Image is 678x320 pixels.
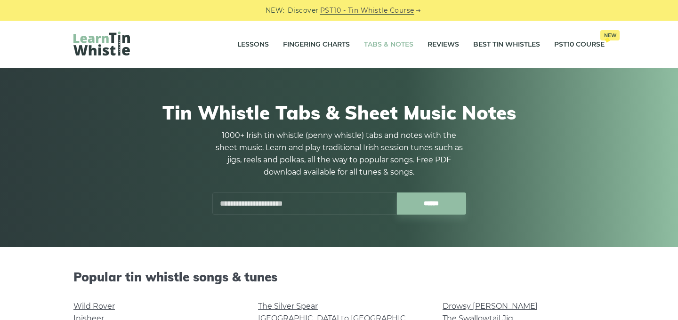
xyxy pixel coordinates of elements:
[443,302,538,311] a: Drowsy [PERSON_NAME]
[73,101,605,124] h1: Tin Whistle Tabs & Sheet Music Notes
[283,33,350,56] a: Fingering Charts
[212,129,466,178] p: 1000+ Irish tin whistle (penny whistle) tabs and notes with the sheet music. Learn and play tradi...
[73,270,605,284] h2: Popular tin whistle songs & tunes
[600,30,620,40] span: New
[73,302,115,311] a: Wild Rover
[554,33,605,56] a: PST10 CourseNew
[258,302,318,311] a: The Silver Spear
[428,33,459,56] a: Reviews
[237,33,269,56] a: Lessons
[73,32,130,56] img: LearnTinWhistle.com
[473,33,540,56] a: Best Tin Whistles
[364,33,413,56] a: Tabs & Notes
